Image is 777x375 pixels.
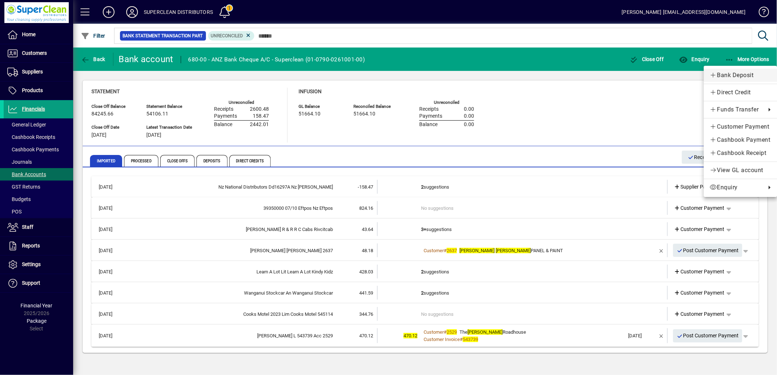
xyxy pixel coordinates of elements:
span: Cashbook Payment [710,136,771,144]
span: Cashbook Receipt [710,149,771,158]
span: View GL account [710,166,771,175]
span: Direct Credit [710,88,771,97]
span: Funds Transfer [710,105,762,114]
span: Bank Deposit [710,71,771,80]
span: Customer Payment [710,122,771,131]
span: Enquiry [710,183,762,192]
